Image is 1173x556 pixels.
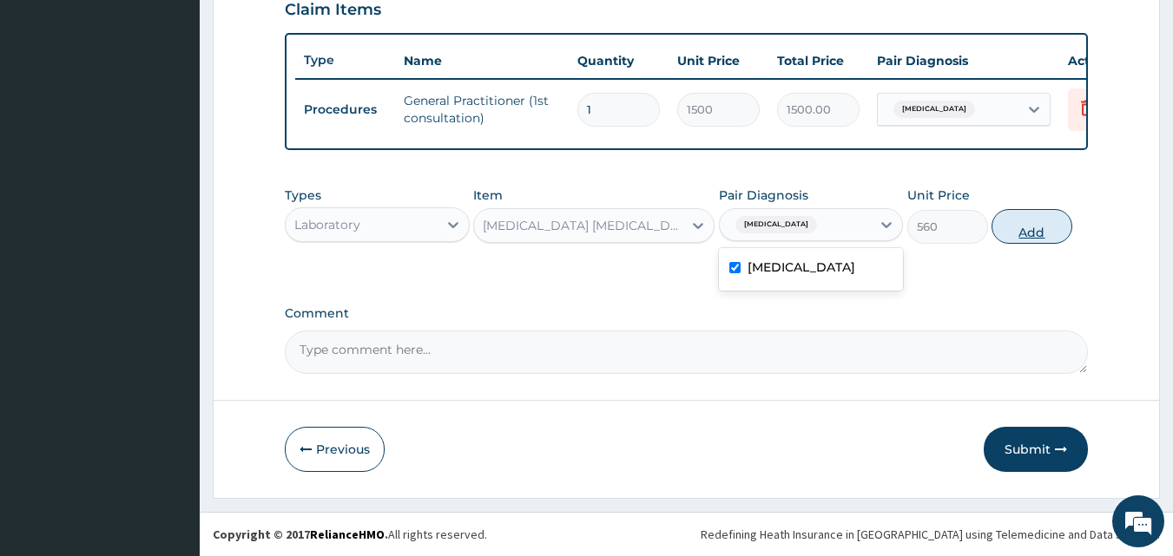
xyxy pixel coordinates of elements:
[285,306,1089,321] label: Comment
[9,371,331,432] textarea: Type your message and hit 'Enter'
[32,87,70,130] img: d_794563401_company_1708531726252_794563401
[395,83,569,135] td: General Practitioner (1st consultation)
[719,186,808,204] label: Pair Diagnosis
[868,43,1059,78] th: Pair Diagnosis
[669,43,768,78] th: Unit Price
[90,97,292,120] div: Chat with us now
[907,186,970,204] label: Unit Price
[295,94,395,126] td: Procedures
[569,43,669,78] th: Quantity
[768,43,868,78] th: Total Price
[992,209,1072,244] button: Add
[285,1,381,20] h3: Claim Items
[395,43,569,78] th: Name
[473,186,503,204] label: Item
[735,216,817,233] span: [MEDICAL_DATA]
[213,527,388,542] strong: Copyright © 2017 .
[285,427,385,472] button: Previous
[483,217,684,234] div: [MEDICAL_DATA] [MEDICAL_DATA] (MP)
[101,167,240,343] span: We're online!
[294,216,360,233] div: Laboratory
[984,427,1088,472] button: Submit
[893,101,975,118] span: [MEDICAL_DATA]
[310,527,385,542] a: RelianceHMO
[295,44,395,76] th: Type
[285,9,326,50] div: Minimize live chat window
[748,258,855,276] label: [MEDICAL_DATA]
[200,512,1173,556] footer: All rights reserved.
[701,526,1160,543] div: Redefining Heath Insurance in [GEOGRAPHIC_DATA] using Telemedicine and Data Science!
[1059,43,1146,78] th: Actions
[285,188,321,203] label: Types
